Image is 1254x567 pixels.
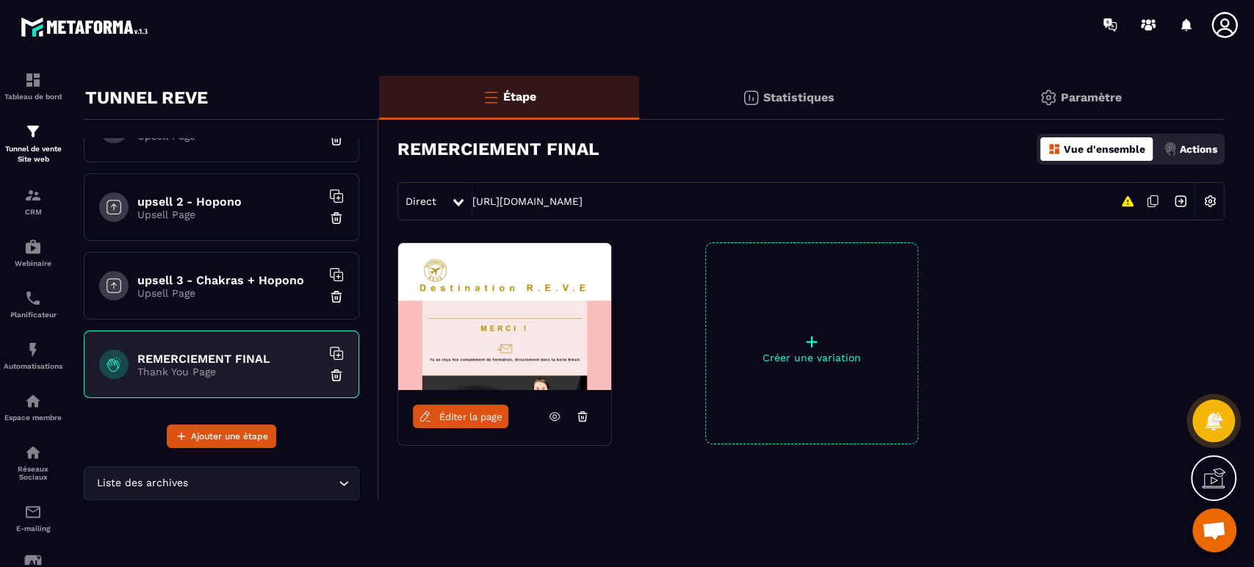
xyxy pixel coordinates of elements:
[4,259,62,267] p: Webinaire
[4,311,62,319] p: Planificateur
[1064,143,1145,155] p: Vue d'ensemble
[4,413,62,422] p: Espace membre
[482,88,500,106] img: bars-o.4a397970.svg
[4,176,62,227] a: formationformationCRM
[4,227,62,278] a: automationsautomationsWebinaire
[4,362,62,370] p: Automatisations
[742,89,760,106] img: stats.20deebd0.svg
[24,123,42,140] img: formation
[137,209,321,220] p: Upsell Page
[1048,142,1061,156] img: dashboard-orange.40269519.svg
[85,83,208,112] p: TUNNEL REVE
[1167,187,1194,215] img: arrow-next.bcc2205e.svg
[93,475,191,491] span: Liste des archives
[329,368,344,383] img: trash
[763,90,835,104] p: Statistiques
[1180,143,1217,155] p: Actions
[4,112,62,176] a: formationformationTunnel de vente Site web
[4,330,62,381] a: automationsautomationsAutomatisations
[406,195,436,207] span: Direct
[24,187,42,204] img: formation
[4,492,62,543] a: emailemailE-mailing
[137,366,321,378] p: Thank You Page
[4,60,62,112] a: formationformationTableau de bord
[191,429,268,444] span: Ajouter une étape
[84,466,359,500] div: Search for option
[137,352,321,366] h6: REMERCIEMENT FINAL
[706,331,918,352] p: +
[4,144,62,165] p: Tunnel de vente Site web
[24,503,42,521] img: email
[439,411,502,422] span: Éditer la page
[398,243,611,390] img: image
[413,405,508,428] a: Éditer la page
[137,130,321,142] p: Upsell Page
[24,444,42,461] img: social-network
[4,433,62,492] a: social-networksocial-networkRéseaux Sociaux
[1192,508,1236,552] div: Ouvrir le chat
[397,139,599,159] h3: REMERCIEMENT FINAL
[191,475,335,491] input: Search for option
[24,238,42,256] img: automations
[167,425,276,448] button: Ajouter une étape
[1039,89,1057,106] img: setting-gr.5f69749f.svg
[4,465,62,481] p: Réseaux Sociaux
[503,90,536,104] p: Étape
[137,287,321,299] p: Upsell Page
[4,93,62,101] p: Tableau de bord
[329,211,344,225] img: trash
[24,392,42,410] img: automations
[329,132,344,147] img: trash
[137,195,321,209] h6: upsell 2 - Hopono
[1061,90,1122,104] p: Paramètre
[24,341,42,358] img: automations
[472,195,583,207] a: [URL][DOMAIN_NAME]
[706,352,918,364] p: Créer une variation
[137,273,321,287] h6: upsell 3 - Chakras + Hopono
[4,208,62,216] p: CRM
[24,289,42,307] img: scheduler
[4,381,62,433] a: automationsautomationsEspace membre
[24,71,42,89] img: formation
[329,289,344,304] img: trash
[1164,142,1177,156] img: actions.d6e523a2.png
[21,13,153,40] img: logo
[4,524,62,532] p: E-mailing
[4,278,62,330] a: schedulerschedulerPlanificateur
[1196,187,1224,215] img: setting-w.858f3a88.svg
